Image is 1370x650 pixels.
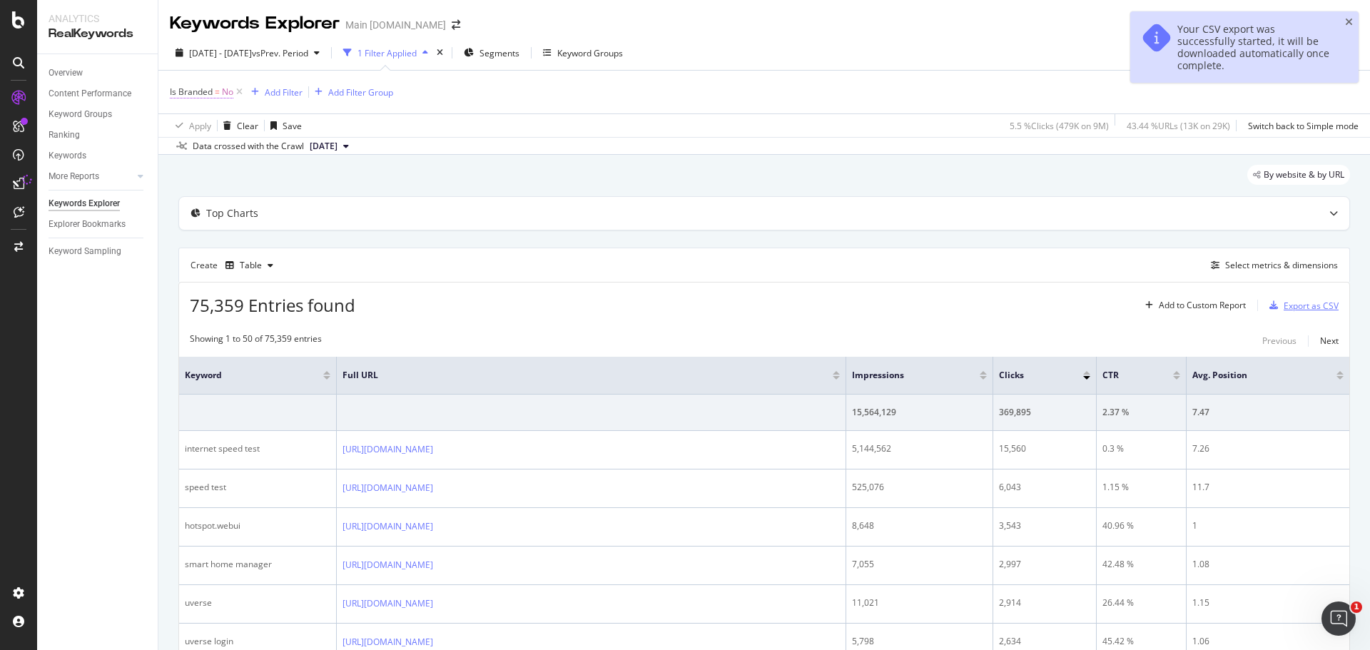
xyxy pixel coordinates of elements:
[49,148,86,163] div: Keywords
[338,41,434,64] button: 1 Filter Applied
[1262,335,1297,347] div: Previous
[304,138,355,155] button: [DATE]
[1102,558,1180,571] div: 42.48 %
[999,406,1090,419] div: 369,895
[342,442,433,457] a: [URL][DOMAIN_NAME]
[49,244,121,259] div: Keyword Sampling
[999,596,1090,609] div: 2,914
[310,140,338,153] span: 2023 Nov. 23rd
[1192,635,1344,648] div: 1.06
[1320,332,1339,350] button: Next
[189,47,252,59] span: [DATE] - [DATE]
[1225,259,1338,271] div: Select metrics & dimensions
[206,206,258,220] div: Top Charts
[1247,165,1350,185] div: legacy label
[1284,300,1339,312] div: Export as CSV
[1262,332,1297,350] button: Previous
[170,114,211,137] button: Apply
[479,47,519,59] span: Segments
[185,596,330,609] div: uverse
[1192,481,1344,494] div: 11.7
[49,196,120,211] div: Keywords Explorer
[342,596,433,611] a: [URL][DOMAIN_NAME]
[342,481,433,495] a: [URL][DOMAIN_NAME]
[49,86,131,101] div: Content Performance
[49,128,148,143] a: Ranking
[191,254,279,277] div: Create
[852,596,987,609] div: 11,021
[1102,519,1180,532] div: 40.96 %
[49,128,80,143] div: Ranking
[1248,120,1359,132] div: Switch back to Simple mode
[852,369,958,382] span: Impressions
[265,114,302,137] button: Save
[434,46,446,60] div: times
[1351,601,1362,613] span: 1
[1205,257,1338,274] button: Select metrics & dimensions
[1102,442,1180,455] div: 0.3 %
[1192,519,1344,532] div: 1
[1192,558,1344,571] div: 1.08
[852,519,987,532] div: 8,648
[190,293,355,317] span: 75,359 Entries found
[328,86,393,98] div: Add Filter Group
[240,261,262,270] div: Table
[215,86,220,98] span: =
[222,82,233,102] span: No
[49,148,148,163] a: Keywords
[170,11,340,36] div: Keywords Explorer
[852,406,987,419] div: 15,564,129
[999,519,1090,532] div: 3,543
[49,11,146,26] div: Analytics
[49,169,133,184] a: More Reports
[345,18,446,32] div: Main [DOMAIN_NAME]
[1321,601,1356,636] iframe: Intercom live chat
[1102,596,1180,609] div: 26.44 %
[852,558,987,571] div: 7,055
[999,481,1090,494] div: 6,043
[283,120,302,132] div: Save
[342,635,433,649] a: [URL][DOMAIN_NAME]
[1192,442,1344,455] div: 7.26
[1159,301,1246,310] div: Add to Custom Report
[1192,596,1344,609] div: 1.15
[190,332,322,350] div: Showing 1 to 50 of 75,359 entries
[49,86,148,101] a: Content Performance
[193,140,304,153] div: Data crossed with the Crawl
[357,47,417,59] div: 1 Filter Applied
[852,481,987,494] div: 525,076
[999,369,1062,382] span: Clicks
[49,244,148,259] a: Keyword Sampling
[49,196,148,211] a: Keywords Explorer
[557,47,623,59] div: Keyword Groups
[458,41,525,64] button: Segments
[1102,635,1180,648] div: 45.42 %
[1102,406,1180,419] div: 2.37 %
[220,254,279,277] button: Table
[999,635,1090,648] div: 2,634
[49,107,112,122] div: Keyword Groups
[342,558,433,572] a: [URL][DOMAIN_NAME]
[185,635,330,648] div: uverse login
[1242,114,1359,137] button: Switch back to Simple mode
[49,26,146,42] div: RealKeywords
[1264,294,1339,317] button: Export as CSV
[185,442,330,455] div: internet speed test
[309,83,393,101] button: Add Filter Group
[185,519,330,532] div: hotspot.webui
[218,114,258,137] button: Clear
[49,217,126,232] div: Explorer Bookmarks
[1192,369,1315,382] span: Avg. Position
[1102,481,1180,494] div: 1.15 %
[170,41,325,64] button: [DATE] - [DATE]vsPrev. Period
[999,442,1090,455] div: 15,560
[1102,369,1152,382] span: CTR
[452,20,460,30] div: arrow-right-arrow-left
[1345,17,1353,27] div: close toast
[1320,335,1339,347] div: Next
[252,47,308,59] span: vs Prev. Period
[999,558,1090,571] div: 2,997
[49,107,148,122] a: Keyword Groups
[185,558,330,571] div: smart home manager
[342,369,811,382] span: Full URL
